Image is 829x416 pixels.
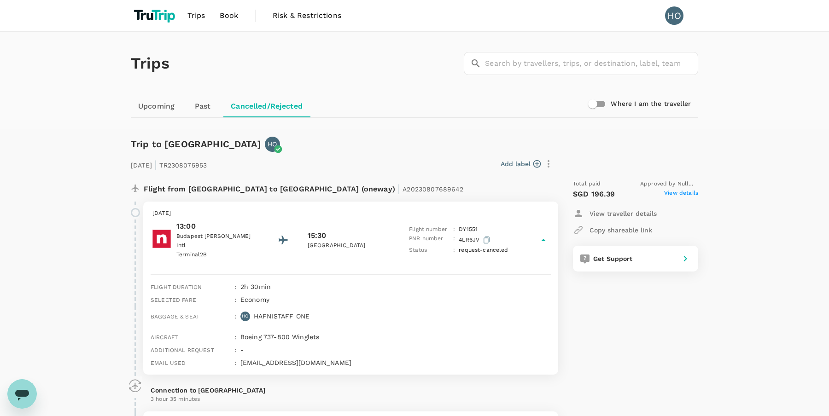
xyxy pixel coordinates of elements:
p: View traveller details [590,209,657,218]
div: Boeing 737-800 Winglets [237,329,551,341]
p: [EMAIL_ADDRESS][DOMAIN_NAME] [240,358,551,367]
button: Add label [501,159,541,168]
p: : [453,246,455,255]
span: Selected fare [151,297,196,303]
span: Total paid [573,179,601,189]
div: : [231,278,237,291]
span: request-canceled [459,247,508,253]
button: Copy shareable link [573,222,652,238]
p: Flight from [GEOGRAPHIC_DATA] to [GEOGRAPHIC_DATA] (oneway) [144,179,464,196]
h6: Where I am the traveller [611,99,691,109]
img: TruTrip logo [131,6,180,26]
div: : [231,354,237,367]
span: Trips [187,10,205,21]
span: Flight duration [151,284,202,290]
p: 13:00 [176,221,259,232]
div: : [231,329,237,341]
p: : [453,234,455,246]
p: 2h 30min [240,282,551,291]
p: [DATE] TR2308075953 [131,156,207,172]
h1: Trips [131,32,169,95]
span: Risk & Restrictions [273,10,341,21]
img: Norwegian Air Shuttle [152,230,171,248]
span: A20230807689642 [403,185,463,193]
button: View traveller details [573,205,657,222]
div: : [231,341,237,354]
p: [DATE] [152,209,549,218]
div: : [231,308,237,329]
span: Baggage & seat [151,313,199,320]
a: Cancelled/Rejected [223,95,310,117]
p: HAFNISTAFF ONE [254,312,309,321]
p: DY 1551 [459,225,478,234]
p: Copy shareable link [590,225,652,235]
p: HO [268,139,277,149]
p: Flight number [409,225,450,234]
h6: Trip to [GEOGRAPHIC_DATA] [131,137,261,151]
div: - [237,341,551,354]
p: Budapest [PERSON_NAME] Intl [176,232,259,250]
p: Connection to [GEOGRAPHIC_DATA] [151,386,551,395]
div: : [231,291,237,308]
p: Terminal 2B [176,250,259,260]
div: HO [665,6,683,25]
p: [GEOGRAPHIC_DATA] [308,241,391,250]
input: Search by travellers, trips, or destination, label, team [485,52,698,75]
p: 3 hour 35 minutes [151,395,551,404]
p: SGD 196.39 [573,189,615,200]
a: Past [182,95,223,117]
span: Approved by [640,179,698,189]
p: 15:30 [308,230,327,241]
span: Book [220,10,238,21]
p: : [453,225,455,234]
span: Additional request [151,347,214,353]
span: View details [664,189,698,200]
iframe: Button to launch messaging window [7,379,37,409]
span: Get Support [593,255,633,262]
p: economy [240,295,269,304]
p: Status [409,246,450,255]
span: Aircraft [151,334,178,341]
p: 4LR6JV [459,234,492,246]
span: | [154,158,157,171]
p: HO [242,313,248,319]
p: PNR number [409,234,450,246]
a: Upcoming [131,95,182,117]
span: Email used [151,360,186,366]
span: | [397,182,400,195]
